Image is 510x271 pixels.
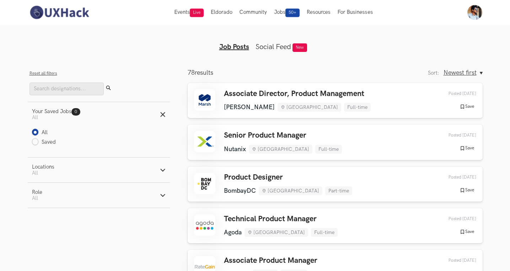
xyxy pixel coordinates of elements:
button: LocationsAll [28,158,170,182]
button: Save [457,187,476,193]
span: New [292,43,307,52]
li: Nutanix [224,145,246,153]
span: 78 [188,69,195,76]
h3: Associate Product Manager [224,256,317,265]
ul: Tabs Interface [119,31,392,51]
button: Save [457,229,476,235]
span: All [32,170,38,176]
li: Full-time [344,103,371,112]
button: RoleAll [28,183,170,208]
a: Technical Product Manager Agoda [GEOGRAPHIC_DATA] Full-time Posted [DATE] Save [188,208,483,243]
span: All [32,115,38,121]
button: Your Saved Jobs0 All [28,102,170,127]
li: [PERSON_NAME] [224,103,275,111]
div: Role [32,189,42,195]
img: Your profile pic [467,5,482,20]
label: Sort: [428,70,439,76]
li: BombayDC [224,187,256,195]
button: Save [457,145,476,152]
span: 0 [75,109,77,115]
li: [GEOGRAPHIC_DATA] [245,228,308,237]
a: Job Posts [219,43,249,51]
button: Save [457,103,476,110]
div: 20th Aug [432,133,476,138]
span: All [32,195,38,201]
li: Agoda [224,229,242,236]
li: [GEOGRAPHIC_DATA] [259,186,322,195]
a: Associate Director, Product Management [PERSON_NAME] [GEOGRAPHIC_DATA] Full-time Posted [DATE] Save [188,83,483,118]
h3: Product Designer [224,173,352,182]
div: 20th Aug [432,175,476,180]
h3: Senior Product Manager [224,131,342,140]
img: UXHack-logo.png [28,5,91,20]
li: Full-time [311,228,338,237]
h3: Associate Director, Product Management [224,89,371,99]
li: [GEOGRAPHIC_DATA] [278,103,341,112]
div: Your Saved Jobs [32,108,80,115]
li: Part-time [325,186,352,195]
span: Newest first [444,69,477,76]
li: Full-time [315,145,342,154]
input: Search [29,83,104,95]
a: Social Feed [256,43,291,51]
div: 15th Aug [432,258,476,263]
label: Saved [32,139,56,146]
h3: Technical Product Manager [224,214,338,224]
a: Senior Product Manager Nutanix [GEOGRAPHIC_DATA] Full-time Posted [DATE] Save [188,124,483,160]
label: All [32,129,48,137]
div: 15th Aug [432,216,476,222]
span: Live [190,9,204,17]
a: Product Designer BombayDC [GEOGRAPHIC_DATA] Part-time Posted [DATE] Save [188,166,483,202]
div: 20th Aug [432,91,476,96]
div: Locations [32,164,54,170]
p: results [188,69,213,76]
div: Your Saved Jobs0 All [28,127,170,157]
li: [GEOGRAPHIC_DATA] [249,145,312,154]
button: Reset all filters [29,71,57,76]
span: 50+ [285,9,300,17]
button: Newest first, Sort: [444,69,483,76]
